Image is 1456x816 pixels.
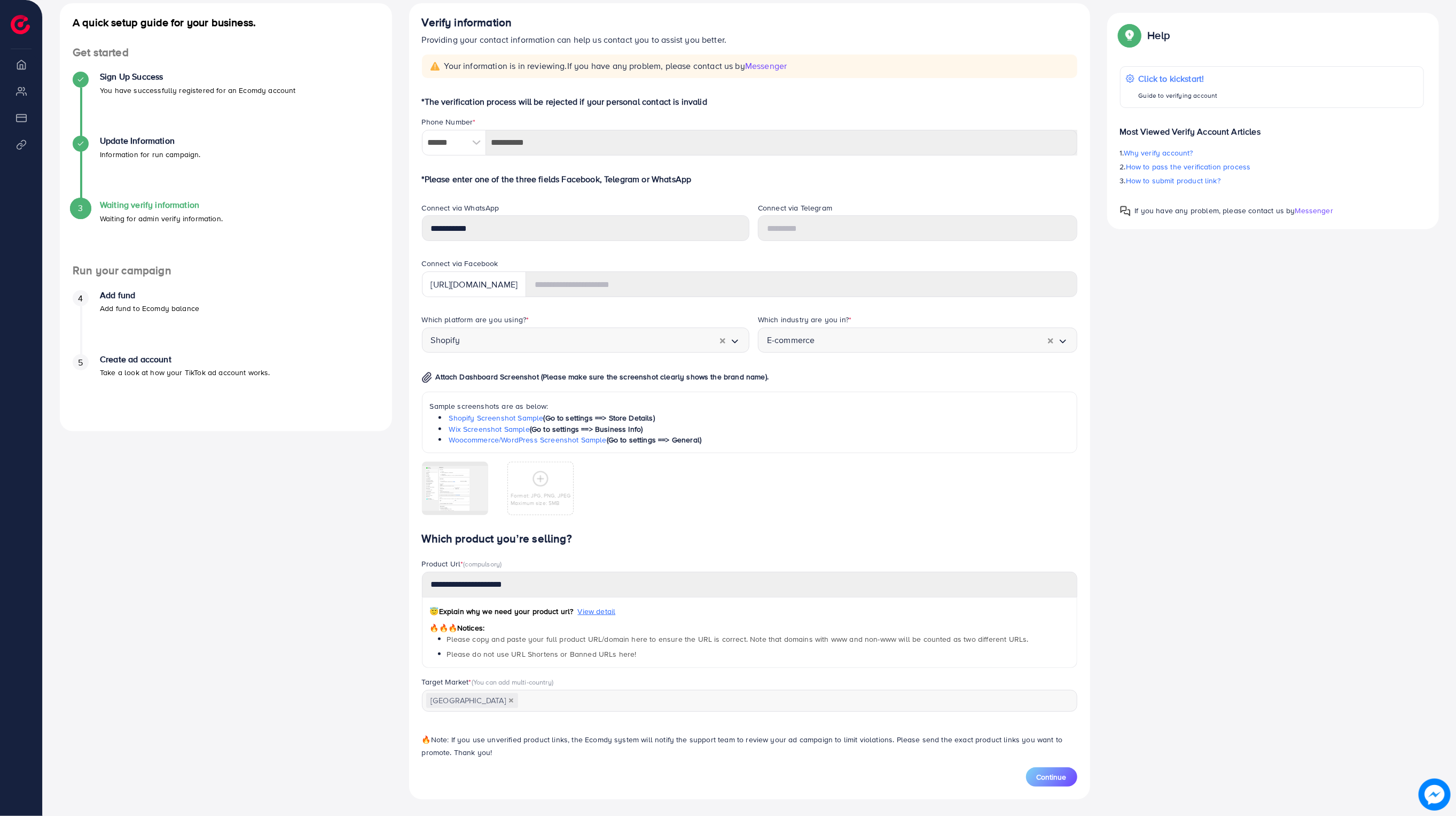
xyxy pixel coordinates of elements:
[1295,205,1333,216] span: Messenger
[422,558,502,569] label: Product Url
[815,332,1048,348] input: Search for option
[422,690,1077,712] div: Search for option
[1120,206,1131,216] img: Popup guide
[472,677,553,687] span: (You can add multi-country)
[422,372,432,383] img: img
[100,136,201,146] h4: Update Information
[1120,160,1424,173] p: 2.
[100,148,201,161] p: Information for run campaign.
[422,95,1077,108] p: *The verification process will be rejected if your personal contact is invalid
[1120,174,1424,187] p: 3.
[1148,29,1170,42] p: Help
[1139,72,1218,85] p: Click to kickstart!
[78,356,83,369] span: 5
[758,203,832,213] label: Connect via Telegram
[422,734,431,745] span: 🔥
[449,424,530,434] a: Wix Screenshot Sample
[1135,205,1295,216] span: If you have any problem, please contact us by
[100,212,223,225] p: Waiting for admin verify information.
[100,84,296,97] p: You have successfully registered for an Ecomdy account
[436,371,769,382] span: Attach Dashboard Screenshot (Please make sure the screenshot clearly shows the brand name).
[100,290,199,300] h4: Add fund
[426,693,519,708] span: [GEOGRAPHIC_DATA]
[1419,779,1451,811] img: image
[60,72,392,136] li: Sign Up Success
[60,46,392,59] h4: Get started
[430,623,457,633] span: 🔥🔥🔥
[430,400,1069,413] p: Sample screenshots are as below:
[11,15,30,34] img: logo
[530,424,643,434] span: (Go to settings ==> Business Info)
[1126,175,1220,186] span: How to submit product link?
[511,492,571,499] p: Format: JPG, PNG, JPEG
[544,413,655,423] span: (Go to settings ==> Store Details)
[422,733,1077,759] p: Note: If you use unverified product links, the Ecomdy system will notify the support team to revi...
[447,634,1029,644] span: Please copy and paste your full product URL/domain here to ensure the URL is correct. Note that d...
[422,328,750,353] div: Search for option
[422,466,488,511] img: img uploaded
[578,606,616,617] span: View detail
[430,623,485,633] span: Notices:
[1120,116,1424,138] p: Most Viewed Verify Account Articles
[100,72,296,82] h4: Sign Up Success
[422,16,1077,29] h4: Verify information
[422,314,529,325] label: Which platform are you using?
[60,136,392,200] li: Update Information
[422,33,1077,46] p: Providing your contact information can help us contact you to assist you better.
[422,203,499,213] label: Connect via WhatsApp
[1048,334,1053,346] button: Clear Selected
[60,16,392,29] h4: A quick setup guide for your business.
[100,366,270,379] p: Take a look at how your TikTok ad account works.
[422,258,498,269] label: Connect via Facebook
[60,354,392,418] li: Create ad account
[519,693,1063,709] input: Search for option
[447,649,637,659] span: Please do not use URL Shortens or Banned URLs here!
[60,290,392,354] li: Add fund
[100,354,270,364] h4: Create ad account
[463,559,502,569] span: (compulsory)
[60,200,392,264] li: Waiting verify information
[444,60,787,72] span: Your information is in reviewing.
[60,264,392,277] h4: Run your campaign
[745,60,787,72] span: Messenger
[607,434,701,445] span: (Go to settings ==> General)
[1124,147,1193,158] span: Why verify account?
[567,60,745,72] span: If you have any problem, please contact us by
[449,413,544,423] a: Shopify Screenshot Sample
[422,173,1077,185] p: *Please enter one of the three fields Facebook, Telegram or WhatsApp
[430,606,439,617] span: 😇
[1037,772,1067,782] span: Continue
[430,606,574,617] span: Explain why we need your product url?
[78,292,83,305] span: 4
[1120,146,1424,159] p: 1.
[422,271,527,297] div: [URL][DOMAIN_NAME]
[100,200,223,210] h4: Waiting verify information
[422,532,1077,546] h4: Which product you’re selling?
[758,328,1077,353] div: Search for option
[78,202,83,214] span: 3
[100,302,199,315] p: Add fund to Ecomdy balance
[1026,767,1077,787] button: Continue
[1126,161,1251,172] span: How to pass the verification process
[508,698,514,703] button: Deselect Pakistan
[430,62,440,71] img: alert
[422,116,476,127] label: Phone Number
[1139,89,1218,102] p: Guide to verifying account
[720,334,725,346] button: Clear Selected
[767,332,815,348] span: E-commerce
[431,332,460,348] span: Shopify
[460,332,720,348] input: Search for option
[422,677,554,687] label: Target Market
[449,434,607,445] a: Woocommerce/WordPress Screenshot Sample
[1120,26,1139,45] img: Popup guide
[758,314,851,325] label: Which industry are you in?
[511,499,571,507] p: Maximum size: 5MB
